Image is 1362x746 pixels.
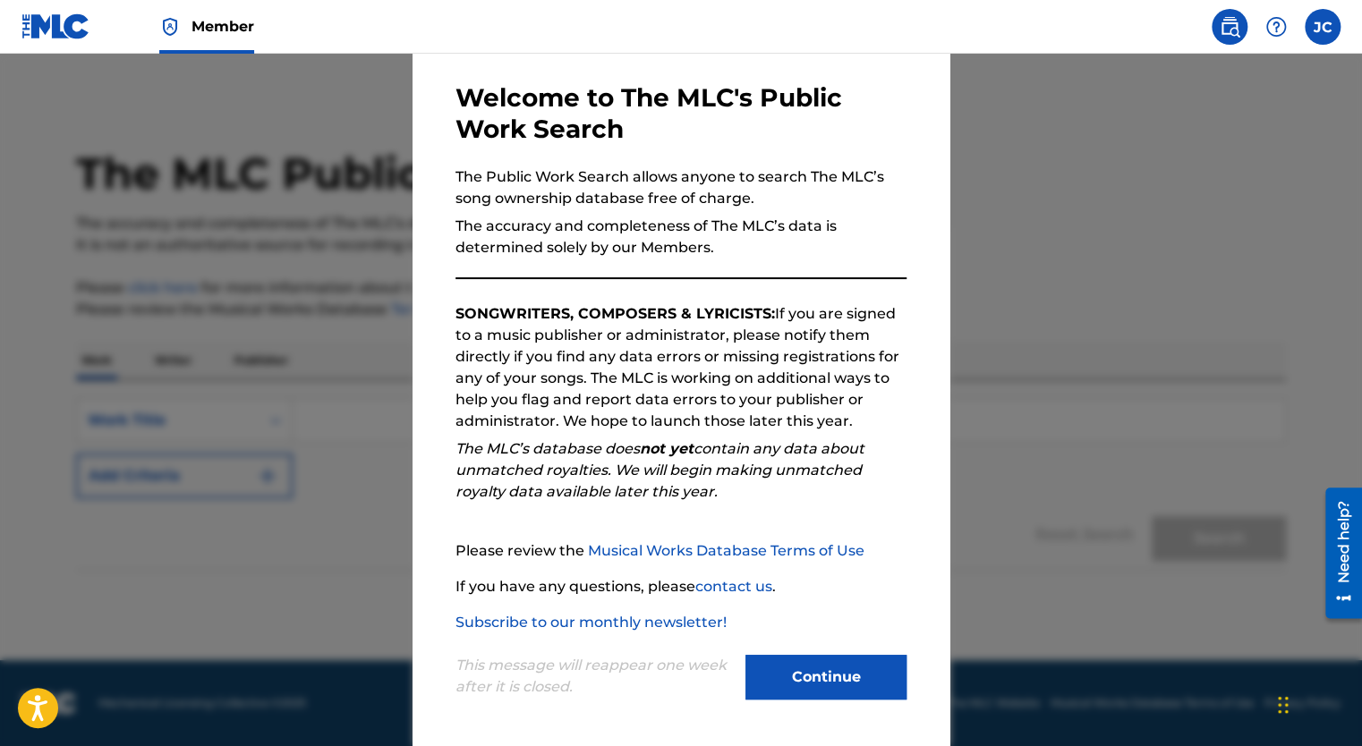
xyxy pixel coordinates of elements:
p: The accuracy and completeness of The MLC’s data is determined solely by our Members. [455,216,907,259]
img: Top Rightsholder [159,16,181,38]
iframe: Chat Widget [1273,660,1362,746]
div: Drag [1278,678,1289,732]
p: This message will reappear one week after it is closed. [455,655,735,698]
p: If you have any questions, please . [455,576,907,598]
h3: Welcome to The MLC's Public Work Search [455,82,907,145]
p: The Public Work Search allows anyone to search The MLC’s song ownership database free of charge. [455,166,907,209]
a: Musical Works Database Terms of Use [588,542,864,559]
a: contact us [695,578,772,595]
div: User Menu [1305,9,1341,45]
img: help [1265,16,1287,38]
button: Continue [745,655,907,699]
a: Subscribe to our monthly newsletter! [455,614,727,631]
p: If you are signed to a music publisher or administrator, please notify them directly if you find ... [455,303,907,432]
iframe: Resource Center [1312,481,1362,625]
div: Help [1258,9,1294,45]
strong: SONGWRITERS, COMPOSERS & LYRICISTS: [455,305,775,322]
a: Public Search [1212,9,1247,45]
em: The MLC’s database does contain any data about unmatched royalties. We will begin making unmatche... [455,440,864,500]
p: Please review the [455,540,907,562]
img: search [1219,16,1240,38]
span: Member [192,16,254,37]
img: MLC Logo [21,13,90,39]
strong: not yet [640,440,694,457]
